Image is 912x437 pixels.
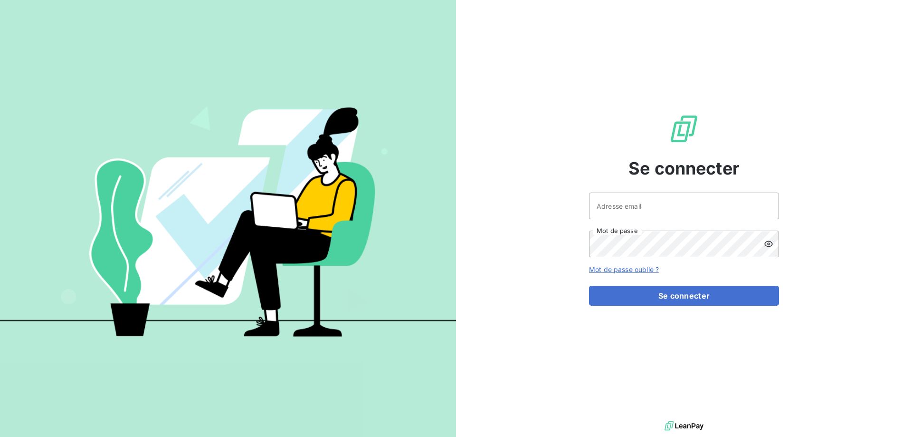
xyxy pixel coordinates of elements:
[589,286,779,306] button: Se connecter
[628,155,740,181] span: Se connecter
[589,193,779,219] input: placeholder
[669,114,699,144] img: Logo LeanPay
[589,265,659,273] a: Mot de passe oublié ?
[665,419,703,433] img: logo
